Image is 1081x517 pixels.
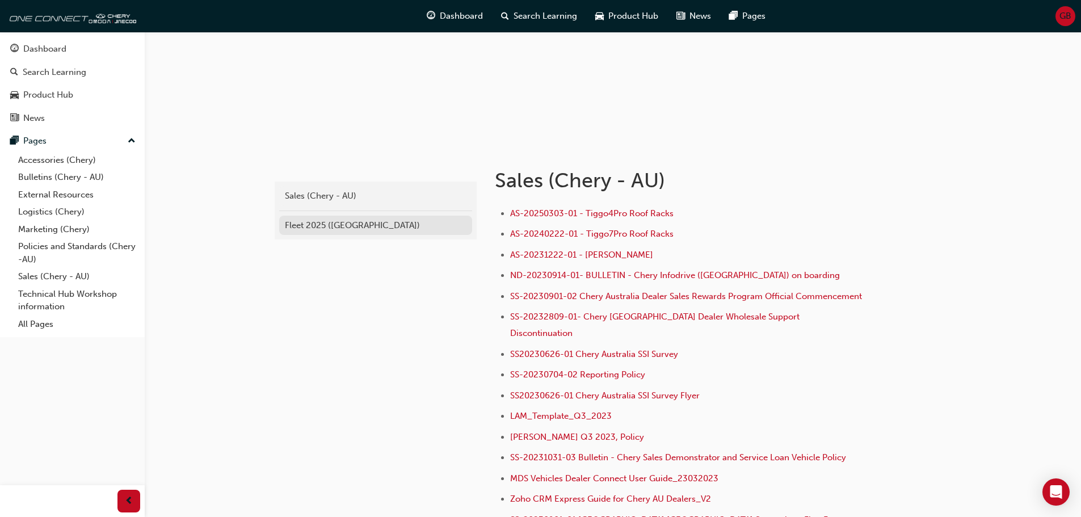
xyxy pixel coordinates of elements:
[14,316,140,333] a: All Pages
[510,473,718,484] a: MDS Vehicles Dealer Connect User Guide_23032023
[279,186,472,206] a: Sales (Chery - AU)
[514,10,577,23] span: Search Learning
[14,238,140,268] a: Policies and Standards (Chery -AU)
[418,5,492,28] a: guage-iconDashboard
[23,66,86,79] div: Search Learning
[492,5,586,28] a: search-iconSearch Learning
[5,62,140,83] a: Search Learning
[5,108,140,129] a: News
[128,134,136,149] span: up-icon
[510,411,612,421] a: LAM_Template_Q3_2023
[23,89,73,102] div: Product Hub
[5,131,140,152] button: Pages
[125,494,133,508] span: prev-icon
[1059,10,1071,23] span: GB
[10,114,19,124] span: news-icon
[279,216,472,236] a: Fleet 2025 ([GEOGRAPHIC_DATA])
[14,169,140,186] a: Bulletins (Chery - AU)
[510,349,678,359] a: SS20230626-01 Chery Australia SSI Survey
[720,5,775,28] a: pages-iconPages
[5,39,140,60] a: Dashboard
[10,90,19,100] span: car-icon
[510,291,862,301] a: SS-20230901-02 Chery Australia Dealer Sales Rewards Program Official Commencement
[427,9,435,23] span: guage-icon
[510,432,644,442] a: [PERSON_NAME] Q3 2023, Policy
[285,219,466,232] div: Fleet 2025 ([GEOGRAPHIC_DATA])
[586,5,667,28] a: car-iconProduct Hub
[285,190,466,203] div: Sales (Chery - AU)
[10,44,19,54] span: guage-icon
[14,186,140,204] a: External Resources
[495,168,867,193] h1: Sales (Chery - AU)
[14,203,140,221] a: Logistics (Chery)
[608,10,658,23] span: Product Hub
[23,43,66,56] div: Dashboard
[10,68,18,78] span: search-icon
[742,10,765,23] span: Pages
[23,134,47,148] div: Pages
[501,9,509,23] span: search-icon
[510,494,711,504] a: Zoho CRM Express Guide for Chery AU Dealers_V2
[510,369,645,380] a: SS-20230704-02 Reporting Policy
[1042,478,1070,506] div: Open Intercom Messenger
[510,250,653,260] a: AS-20231222-01 - [PERSON_NAME]
[667,5,720,28] a: news-iconNews
[676,9,685,23] span: news-icon
[510,270,840,280] a: ND-20230914-01- BULLETIN - Chery Infodrive ([GEOGRAPHIC_DATA]) on boarding
[440,10,483,23] span: Dashboard
[14,152,140,169] a: Accessories (Chery)
[510,452,846,463] a: SS-20231031-03 Bulletin - Chery Sales Demonstrator and Service Loan Vehicle Policy
[595,9,604,23] span: car-icon
[1055,6,1075,26] button: GB
[14,221,140,238] a: Marketing (Chery)
[6,5,136,27] img: oneconnect
[5,36,140,131] button: DashboardSearch LearningProduct HubNews
[23,112,45,125] div: News
[14,285,140,316] a: Technical Hub Workshop information
[510,208,674,218] a: AS-20250303-01 - Tiggo4Pro Roof Racks
[10,136,19,146] span: pages-icon
[729,9,738,23] span: pages-icon
[510,229,674,239] a: AS-20240222-01 - Tiggo7Pro Roof Racks
[14,268,140,285] a: Sales (Chery - AU)
[689,10,711,23] span: News
[510,312,802,338] a: SS-20232809-01- Chery [GEOGRAPHIC_DATA] Dealer Wholesale Support Discontinuation
[510,390,700,401] a: SS20230626-01 Chery Australia SSI Survey Flyer
[5,85,140,106] a: Product Hub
